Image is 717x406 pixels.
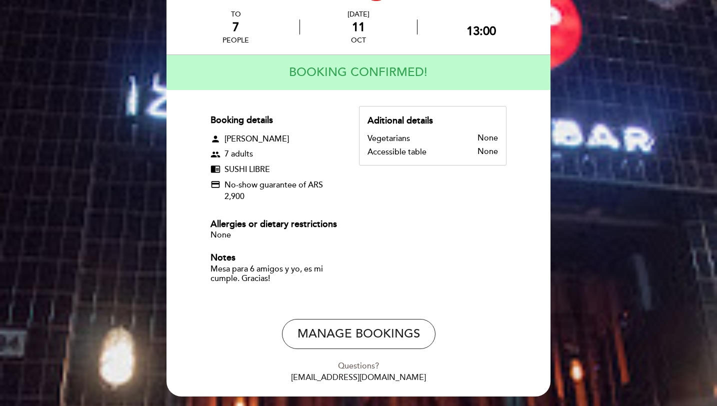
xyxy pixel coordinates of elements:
a: [EMAIL_ADDRESS][DOMAIN_NAME] [291,372,426,382]
div: None [426,147,498,157]
span: SUSHI LIBRE [224,164,270,175]
span: person [210,134,220,144]
div: None [410,134,498,143]
span: 7 adults [224,148,253,160]
div: Oct [300,36,416,44]
div: people [222,36,249,44]
div: Questions? [173,360,543,372]
button: Manage Bookings [282,319,435,349]
span: credit_card [210,179,220,202]
div: Booking details [210,114,341,127]
div: Mesa para 6 amigos y yo, es mi cumple. Gracias! [210,264,341,283]
span: group [210,149,220,159]
div: None [210,230,341,240]
div: 13:00 [466,24,496,38]
div: Aditional details [367,114,498,127]
span: No-show guarantee of ARS 2,900 [224,179,341,202]
div: Vegetarians [367,134,410,143]
div: [DATE] [300,10,416,18]
span: [PERSON_NAME] [224,133,289,145]
div: 11 [300,20,416,34]
span: chrome_reader_mode [210,164,220,174]
h4: BOOKING CONFIRMED! [289,58,427,86]
div: TO [222,10,249,18]
div: Accessible table [367,147,426,157]
div: 7 [222,20,249,34]
div: Allergies or dietary restrictions [210,218,341,231]
div: Notes [210,251,341,264]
